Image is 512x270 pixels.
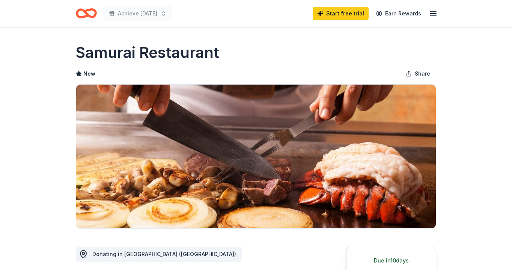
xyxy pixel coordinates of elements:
span: New [83,69,95,78]
div: Due in 10 days [355,256,427,265]
span: Achieve [DATE] [118,9,157,18]
span: Share [415,69,430,78]
button: Achieve [DATE] [103,6,172,21]
img: Image for Samurai Restaurant [76,85,436,228]
button: Share [400,66,436,81]
span: Donating in [GEOGRAPHIC_DATA] ([GEOGRAPHIC_DATA]) [92,251,236,257]
a: Earn Rewards [372,7,426,20]
h1: Samurai Restaurant [76,42,219,63]
a: Home [76,5,97,22]
a: Start free trial [313,7,369,20]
